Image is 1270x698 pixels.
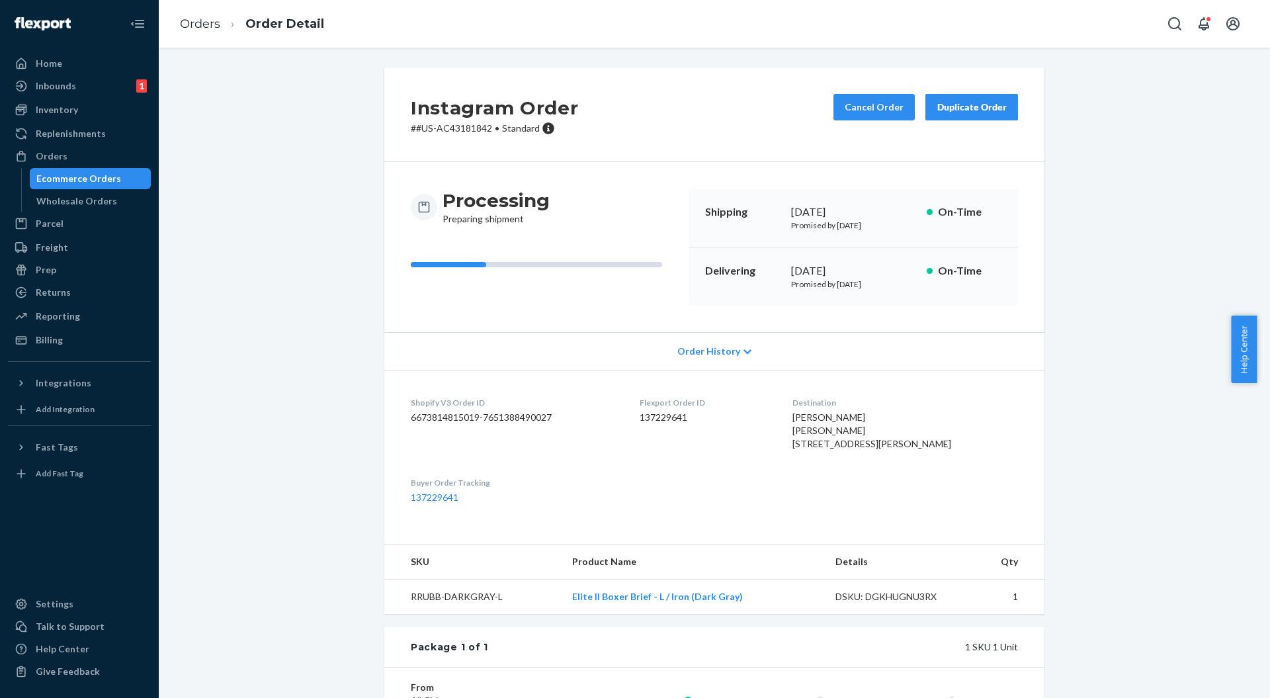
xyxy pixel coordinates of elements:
button: Cancel Order [833,94,915,120]
a: Replenishments [8,123,151,144]
a: Elite II Boxer Brief - L / Iron (Dark Gray) [572,591,743,602]
a: Order Detail [245,17,324,31]
div: Billing [36,333,63,347]
button: Duplicate Order [925,94,1018,120]
a: Parcel [8,213,151,234]
span: Order History [677,345,740,358]
td: RRUBB-DARKGRAY-L [384,580,562,615]
p: Promised by [DATE] [791,279,916,290]
div: Reporting [36,310,80,323]
div: Replenishments [36,127,106,140]
div: [DATE] [791,204,916,220]
a: 137229641 [411,492,458,503]
a: Inventory [8,99,151,120]
a: Prep [8,259,151,281]
h2: Instagram Order [411,94,579,122]
div: Prep [36,263,56,277]
div: Parcel [36,217,63,230]
h3: Processing [443,189,550,212]
div: Orders [36,150,67,163]
p: Shipping [705,204,781,220]
a: Freight [8,237,151,258]
div: Inventory [36,103,78,116]
td: 1 [970,580,1044,615]
button: Fast Tags [8,437,151,458]
a: Orders [8,146,151,167]
button: Open notifications [1191,11,1217,37]
div: Give Feedback [36,665,100,678]
div: Inbounds [36,79,76,93]
span: Standard [502,122,540,134]
th: SKU [384,545,562,580]
p: Delivering [705,263,781,279]
a: Settings [8,593,151,615]
div: Duplicate Order [937,101,1007,114]
button: Integrations [8,372,151,394]
span: [PERSON_NAME] [PERSON_NAME] [STREET_ADDRESS][PERSON_NAME] [792,412,951,449]
div: Wholesale Orders [36,195,117,208]
div: Integrations [36,376,91,390]
dt: From [411,681,569,694]
p: Promised by [DATE] [791,220,916,231]
div: DSKU: DGKHUGNU3RX [835,590,960,603]
div: Returns [36,286,71,299]
a: Billing [8,329,151,351]
a: Returns [8,282,151,303]
dt: Destination [792,397,1018,408]
div: Ecommerce Orders [36,172,121,185]
a: Add Fast Tag [8,463,151,484]
th: Details [825,545,970,580]
dt: Buyer Order Tracking [411,477,618,488]
p: On-Time [938,263,1002,279]
th: Product Name [562,545,825,580]
dd: 6673814815019-7651388490027 [411,411,618,424]
a: Wholesale Orders [30,191,151,212]
a: Orders [180,17,220,31]
button: Help Center [1231,316,1257,383]
a: Add Integration [8,399,151,420]
div: Preparing shipment [443,189,550,226]
button: Open Search Box [1162,11,1188,37]
div: [DATE] [791,263,916,279]
ol: breadcrumbs [169,5,335,44]
div: Fast Tags [36,441,78,454]
a: Talk to Support [8,616,151,637]
span: • [495,122,499,134]
div: Talk to Support [36,620,105,633]
div: Help Center [36,642,89,656]
div: Settings [36,597,73,611]
div: Freight [36,241,68,254]
div: 1 [136,79,147,93]
dt: Flexport Order ID [640,397,772,408]
dt: Shopify V3 Order ID [411,397,618,408]
a: Inbounds1 [8,75,151,97]
div: Add Integration [36,404,95,415]
dd: 137229641 [640,411,772,424]
a: Home [8,53,151,74]
p: On-Time [938,204,1002,220]
button: Give Feedback [8,661,151,682]
button: Open account menu [1220,11,1246,37]
div: 1 SKU 1 Unit [488,640,1018,654]
div: Package 1 of 1 [411,640,488,654]
th: Qty [970,545,1044,580]
a: Help Center [8,638,151,660]
p: # #US-AC43181842 [411,122,579,135]
img: Flexport logo [15,17,71,30]
div: Home [36,57,62,70]
button: Close Navigation [124,11,151,37]
div: Add Fast Tag [36,468,83,479]
a: Ecommerce Orders [30,168,151,189]
a: Reporting [8,306,151,327]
